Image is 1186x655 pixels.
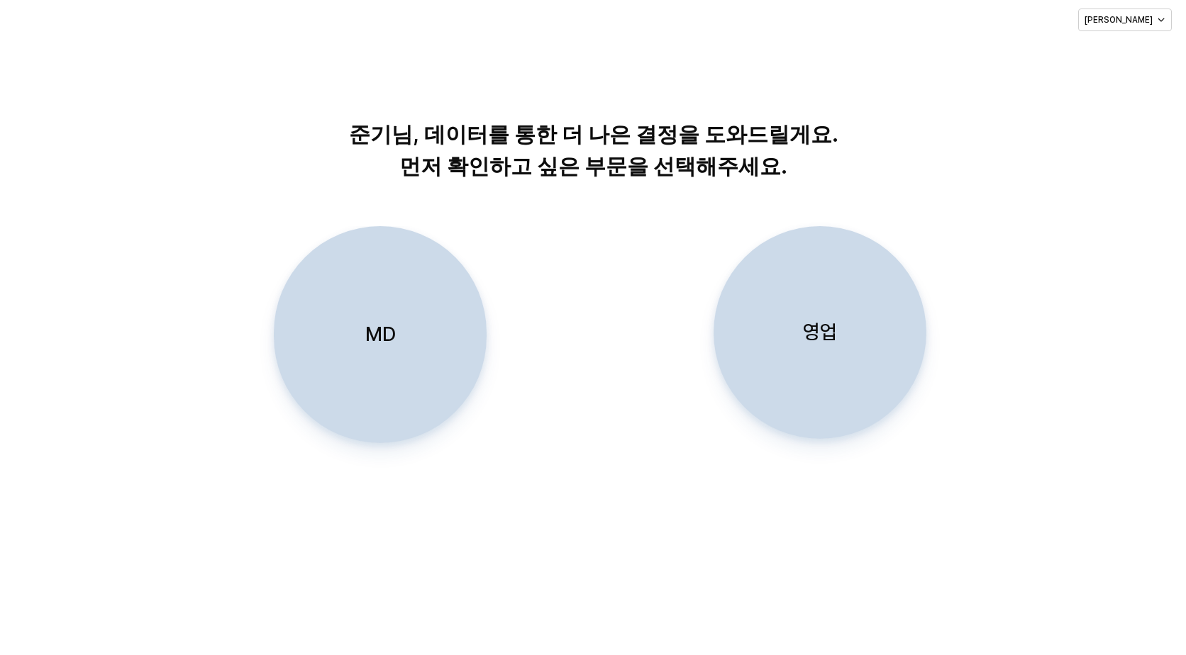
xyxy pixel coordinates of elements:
button: [PERSON_NAME] [1078,9,1172,31]
p: MD [365,321,396,347]
p: 준기님, 데이터를 통한 더 나은 결정을 도와드릴게요. 먼저 확인하고 싶은 부문을 선택해주세요. [231,118,955,182]
p: [PERSON_NAME] [1085,14,1153,26]
p: 영업 [803,319,837,345]
button: 영업 [714,226,926,439]
button: MD [274,226,487,443]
